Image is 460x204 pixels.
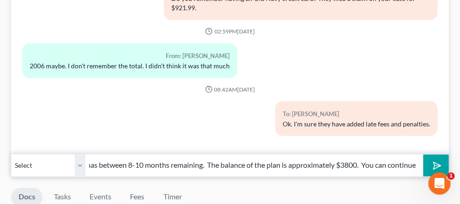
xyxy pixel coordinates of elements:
[22,28,438,36] div: 02:59PM[DATE]
[428,172,451,195] iframe: Intercom live chat
[283,109,430,119] div: To: [PERSON_NAME]
[22,86,438,94] div: 08:42AM[DATE]
[283,119,430,129] div: Ok. I'm sure they have added late fees and penalties.
[447,172,455,180] span: 1
[30,62,230,71] div: 2006 maybe. I don't remember the total. I didn't think it was that much
[85,154,423,177] input: Say something...
[30,51,230,62] div: From: [PERSON_NAME]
